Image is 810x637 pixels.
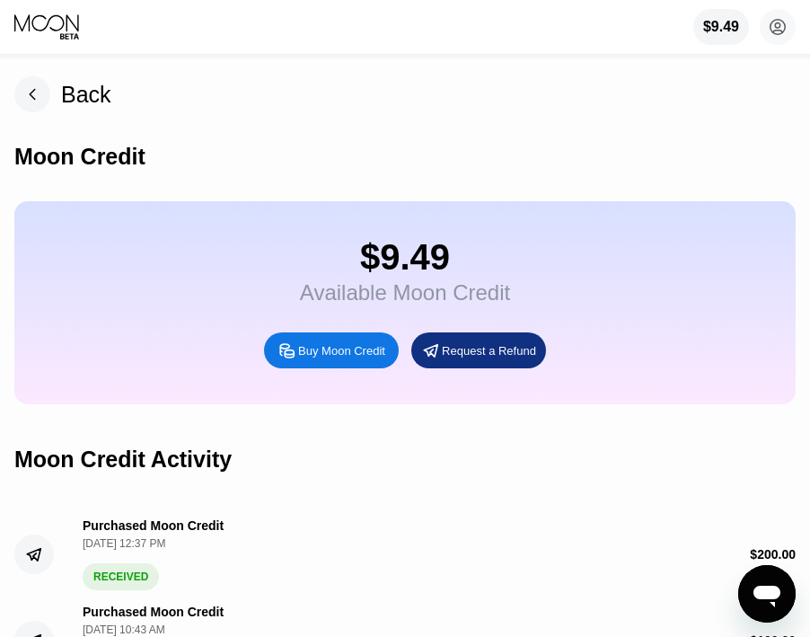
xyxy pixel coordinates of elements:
div: $9.49 [693,9,749,45]
div: Buy Moon Credit [298,343,385,358]
div: Purchased Moon Credit [83,518,224,533]
div: [DATE] 12:37 PM [83,537,228,550]
div: $9.49 [703,19,739,35]
div: Back [61,82,111,108]
div: Moon Credit [14,144,145,170]
div: RECEIVED [83,563,159,590]
div: $ 200.00 [750,547,796,562]
div: Request a Refund [411,332,546,368]
div: $9.49 [300,237,510,278]
div: [DATE] 10:43 AM [83,624,228,636]
div: Moon Credit Activity [14,447,232,473]
div: Available Moon Credit [300,280,510,305]
div: Request a Refund [442,343,536,358]
iframe: Button to launch messaging window [738,565,796,623]
div: Back [14,76,111,112]
div: Buy Moon Credit [264,332,399,368]
div: Purchased Moon Credit [83,605,224,619]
